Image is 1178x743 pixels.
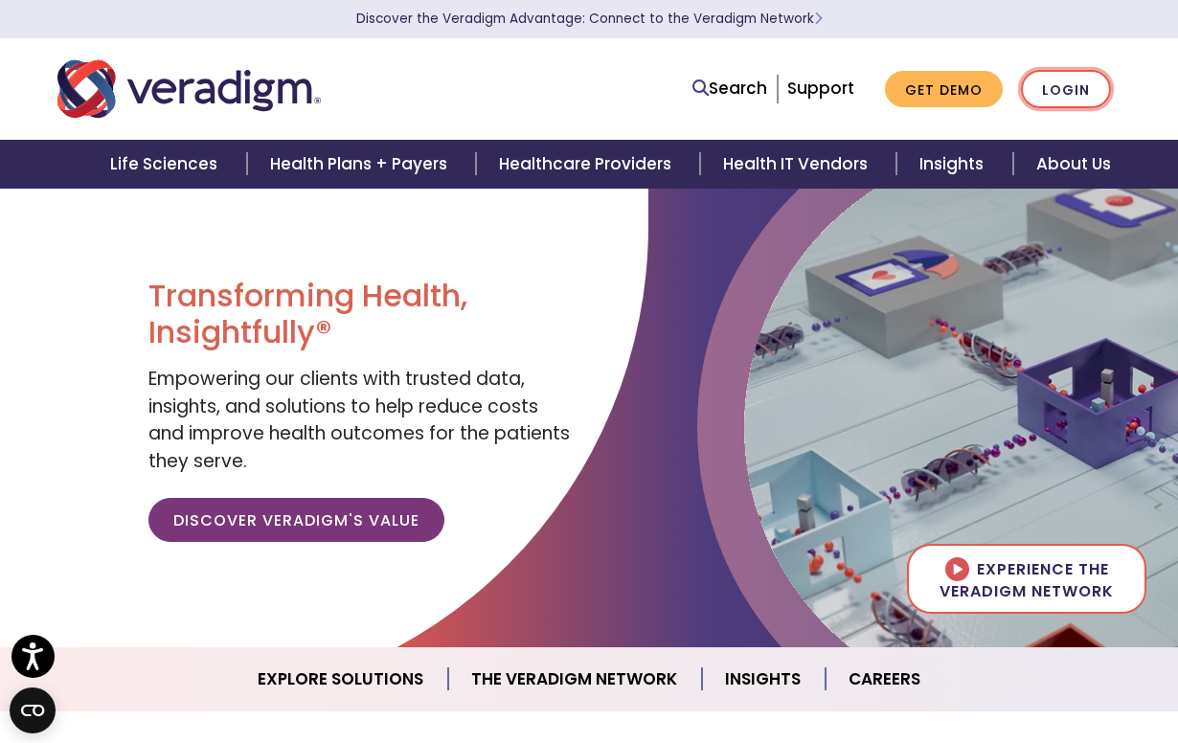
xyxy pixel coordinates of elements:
[57,57,321,121] img: Veradigm logo
[1021,70,1111,109] a: Login
[247,140,476,189] a: Health Plans + Payers
[10,687,56,733] button: Open CMP widget
[885,71,1003,108] a: Get Demo
[148,366,570,474] span: Empowering our clients with trusted data, insights, and solutions to help reduce costs and improv...
[896,140,1012,189] a: Insights
[814,10,823,28] span: Learn More
[1013,140,1134,189] a: About Us
[448,655,702,704] a: The Veradigm Network
[148,498,444,542] a: Discover Veradigm's Value
[810,605,1155,720] iframe: Drift Chat Widget
[148,278,575,351] h1: Transforming Health, Insightfully®
[235,655,448,704] a: Explore Solutions
[700,140,896,189] a: Health IT Vendors
[476,140,700,189] a: Healthcare Providers
[787,77,854,100] a: Support
[87,140,246,189] a: Life Sciences
[692,76,767,101] a: Search
[702,655,826,704] a: Insights
[356,10,823,28] a: Discover the Veradigm Advantage: Connect to the Veradigm NetworkLearn More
